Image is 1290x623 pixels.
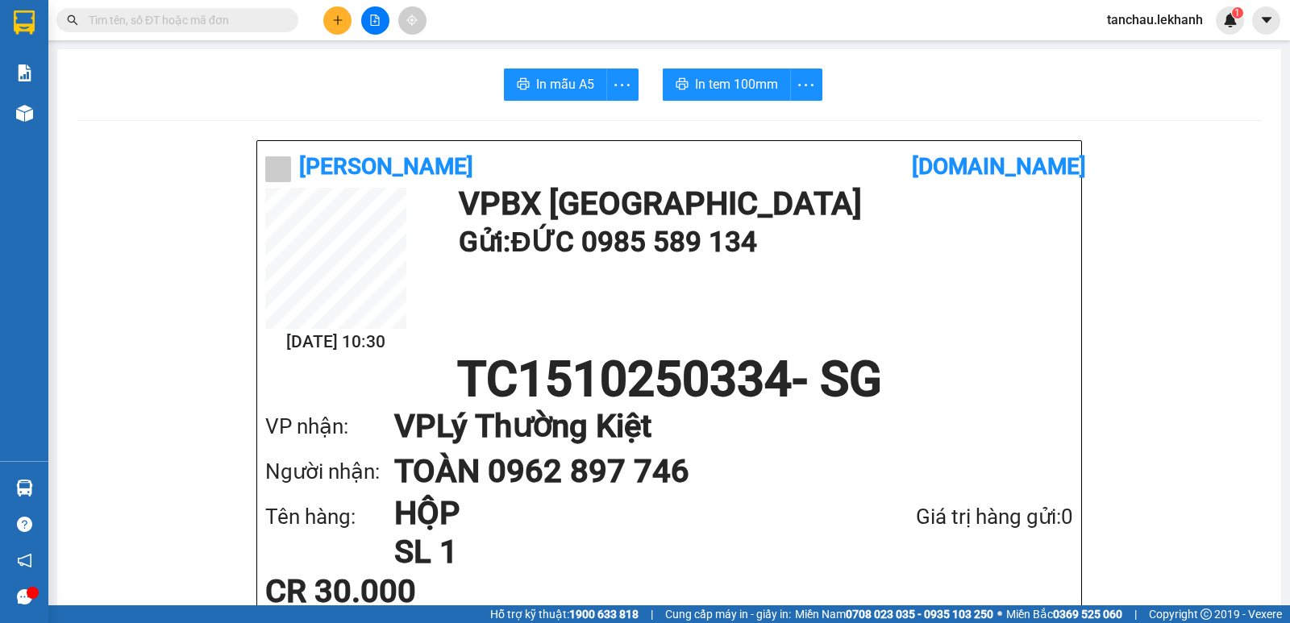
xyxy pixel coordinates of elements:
[332,15,343,26] span: plus
[394,533,830,571] h1: SL 1
[1094,10,1216,30] span: tanchau.lekhanh
[846,608,993,621] strong: 0708 023 035 - 0935 103 250
[997,611,1002,617] span: ⚪️
[17,553,32,568] span: notification
[265,329,406,355] h2: [DATE] 10:30
[1234,7,1240,19] span: 1
[394,449,1041,494] h1: TOÀN 0962 897 746
[265,575,532,608] div: CR 30.000
[1006,605,1122,623] span: Miền Bắc
[323,6,352,35] button: plus
[1232,7,1243,19] sup: 1
[459,220,1065,264] h1: Gửi: ĐỨC 0985 589 134
[504,69,607,101] button: printerIn mẫu A5
[1201,608,1212,620] span: copyright
[606,69,639,101] button: more
[14,10,35,35] img: logo-vxr
[394,404,1041,449] h1: VP Lý Thường Kiệt
[265,500,394,534] div: Tên hàng:
[665,605,791,623] span: Cung cấp máy in - giấy in:
[398,6,427,35] button: aim
[790,69,822,101] button: more
[663,69,791,101] button: printerIn tem 100mm
[791,75,822,95] span: more
[89,11,279,29] input: Tìm tên, số ĐT hoặc mã đơn
[67,15,78,26] span: search
[1134,605,1137,623] span: |
[16,64,33,81] img: solution-icon
[369,15,381,26] span: file-add
[695,74,778,94] span: In tem 100mm
[830,500,1073,534] div: Giá trị hàng gửi: 0
[17,517,32,532] span: question-circle
[1223,13,1238,27] img: icon-new-feature
[795,605,993,623] span: Miền Nam
[676,77,689,93] span: printer
[265,410,394,443] div: VP nhận:
[651,605,653,623] span: |
[16,480,33,496] img: warehouse-icon
[1053,608,1122,621] strong: 0369 525 060
[517,77,530,93] span: printer
[406,15,418,26] span: aim
[1252,6,1280,35] button: caret-down
[459,188,1065,220] h1: VP BX [GEOGRAPHIC_DATA]
[299,153,473,180] b: [PERSON_NAME]
[16,105,33,122] img: warehouse-icon
[361,6,389,35] button: file-add
[394,494,830,533] h1: HỘP
[569,608,639,621] strong: 1900 633 818
[912,153,1086,180] b: [DOMAIN_NAME]
[265,355,1073,404] h1: TC1510250334 - SG
[536,74,594,94] span: In mẫu A5
[265,455,394,488] div: Người nhận:
[490,605,639,623] span: Hỗ trợ kỹ thuật:
[607,75,638,95] span: more
[17,589,32,604] span: message
[1259,13,1274,27] span: caret-down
